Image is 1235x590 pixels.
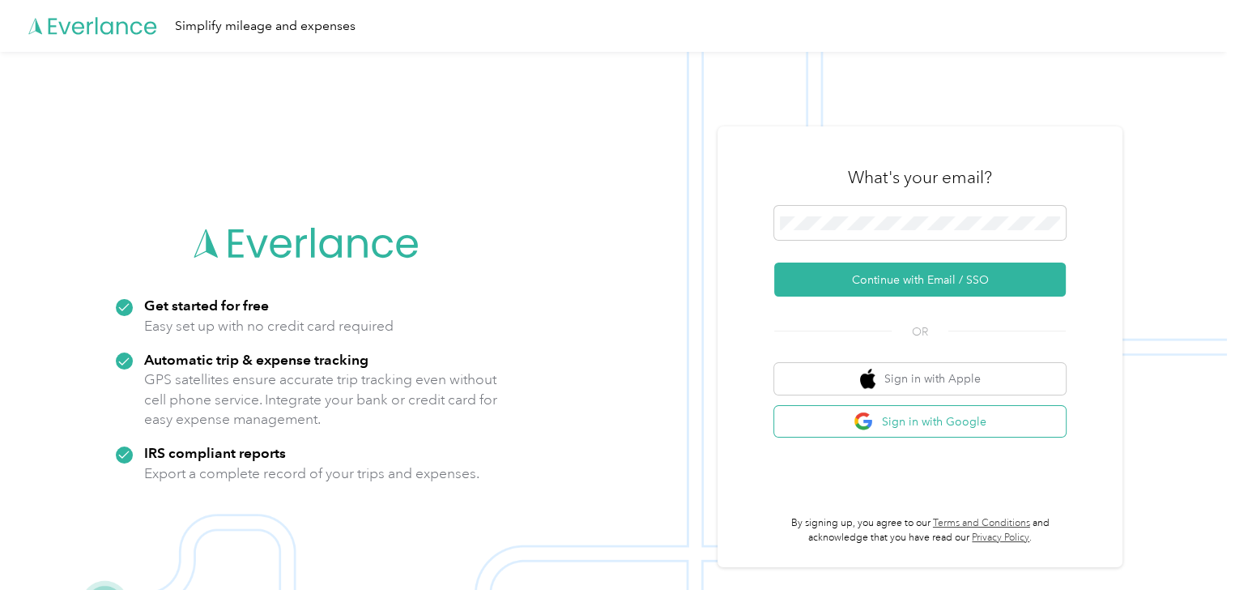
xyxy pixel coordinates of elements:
[774,363,1066,395] button: apple logoSign in with Apple
[892,323,948,340] span: OR
[144,464,479,484] p: Export a complete record of your trips and expenses.
[144,444,286,461] strong: IRS compliant reports
[860,369,876,389] img: apple logo
[774,516,1066,545] p: By signing up, you agree to our and acknowledge that you have read our .
[933,517,1030,529] a: Terms and Conditions
[848,166,992,189] h3: What's your email?
[774,263,1066,297] button: Continue with Email / SSO
[972,532,1029,544] a: Privacy Policy
[144,316,394,336] p: Easy set up with no credit card required
[774,406,1066,438] button: google logoSign in with Google
[144,370,498,430] p: GPS satellites ensure accurate trip tracking even without cell phone service. Integrate your bank...
[144,297,269,314] strong: Get started for free
[854,412,874,432] img: google logo
[144,351,368,368] strong: Automatic trip & expense tracking
[175,16,356,36] div: Simplify mileage and expenses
